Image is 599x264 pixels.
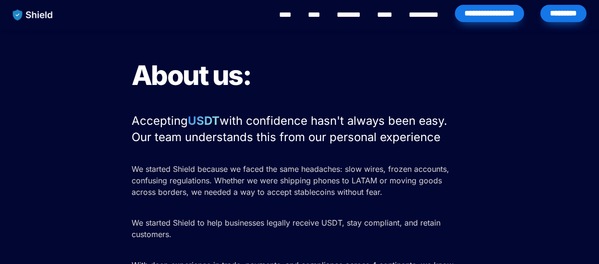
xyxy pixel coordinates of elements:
span: with confidence hasn't always been easy. Our team understands this from our personal experience [132,114,451,144]
img: website logo [8,5,58,25]
span: We started Shield to help businesses legally receive USDT, stay compliant, and retain customers. [132,218,443,239]
strong: USDT [188,114,220,128]
span: Accepting [132,114,188,128]
span: About us: [132,59,251,92]
span: We started Shield because we faced the same headaches: slow wires, frozen accounts, confusing reg... [132,164,452,197]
